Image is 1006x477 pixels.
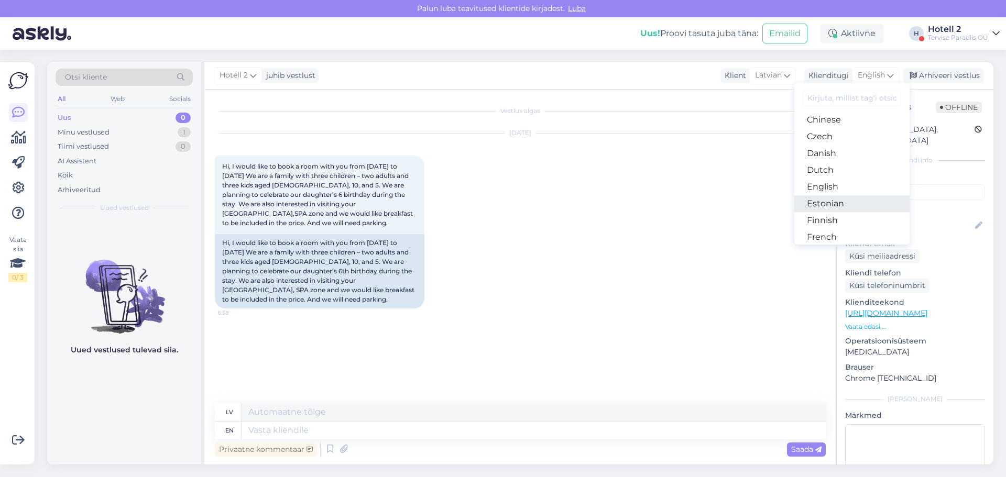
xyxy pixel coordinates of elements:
div: Kõik [58,170,73,181]
div: juhib vestlust [262,70,315,81]
div: 0 / 3 [8,273,27,282]
a: Hotell 2Tervise Paradiis OÜ [928,25,1000,42]
div: lv [226,403,233,421]
div: AI Assistent [58,156,96,167]
div: Arhiveeri vestlus [903,69,984,83]
div: Küsi meiliaadressi [845,249,920,263]
img: Askly Logo [8,71,28,91]
span: Latvian [755,70,782,81]
a: [URL][DOMAIN_NAME] [845,308,927,318]
span: 6:58 [218,309,257,317]
div: Aktiivne [820,24,884,43]
span: Saada [791,445,822,454]
div: Vaata siia [8,235,27,282]
div: Socials [167,92,193,106]
div: Privaatne kommentaar [215,442,317,457]
div: Uus [58,113,71,123]
p: Märkmed [845,410,985,421]
div: Hotell 2 [928,25,988,34]
a: Estonian [794,195,910,212]
a: Czech [794,128,910,145]
p: Chrome [TECHNICAL_ID] [845,373,985,384]
div: Hi, I would like to book a room with you from [DATE] to [DATE] We are a family with three childre... [215,234,424,308]
input: Lisa nimi [846,220,973,231]
div: Tiimi vestlused [58,141,109,152]
p: Kliendi telefon [845,268,985,279]
div: Minu vestlused [58,127,110,138]
p: Kliendi nimi [845,204,985,215]
a: Danish [794,145,910,162]
input: Kirjuta, millist tag'i otsid [803,90,901,106]
span: Hotell 2 [220,70,248,81]
a: French [794,229,910,246]
a: Finnish [794,212,910,229]
p: Klienditeekond [845,297,985,308]
div: H [909,26,924,41]
span: Luba [565,4,589,13]
a: Dutch [794,162,910,179]
input: Lisa tag [845,184,985,200]
span: Hi, I would like to book a room with you from [DATE] to [DATE] We are a family with three childre... [222,162,414,227]
p: Vaata edasi ... [845,322,985,331]
div: Arhiveeritud [58,185,101,195]
div: [PERSON_NAME] [845,394,985,404]
div: Tervise Paradiis OÜ [928,34,988,42]
img: No chats [47,241,201,335]
div: Küsi telefoninumbrit [845,279,930,293]
p: [MEDICAL_DATA] [845,347,985,358]
p: Operatsioonisüsteem [845,336,985,347]
span: Offline [936,102,982,113]
div: Klienditugi [804,70,849,81]
p: Kliendi email [845,238,985,249]
b: Uus! [640,28,660,38]
div: Web [108,92,127,106]
div: en [225,421,234,439]
p: Brauser [845,362,985,373]
button: Emailid [762,24,807,43]
div: 0 [176,141,191,152]
div: All [56,92,68,106]
div: [GEOGRAPHIC_DATA], [GEOGRAPHIC_DATA] [848,124,975,146]
div: 1 [178,127,191,138]
div: [DATE] [215,128,826,138]
div: Klient [720,70,746,81]
div: Kliendi info [845,156,985,165]
p: Kliendi tag'id [845,171,985,182]
span: English [858,70,885,81]
div: Vestlus algas [215,106,826,116]
a: Chinese [794,112,910,128]
span: Uued vestlused [100,203,149,213]
span: Otsi kliente [65,72,107,83]
a: English [794,179,910,195]
p: Uued vestlused tulevad siia. [71,345,178,356]
div: 0 [176,113,191,123]
div: Proovi tasuta juba täna: [640,27,758,40]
